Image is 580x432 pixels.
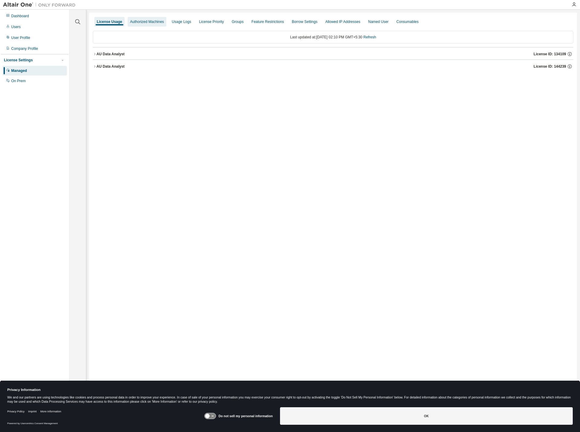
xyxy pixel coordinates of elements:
[11,46,38,51] div: Company Profile
[93,60,573,73] button: AU Data AnalystLicense ID: 144239
[93,47,573,61] button: AU Data AnalystLicense ID: 134109
[534,52,566,56] span: License ID: 134109
[3,2,79,8] img: Altair One
[325,19,360,24] div: Allowed IP Addresses
[11,24,21,29] div: Users
[172,19,191,24] div: Usage Logs
[396,19,419,24] div: Consumables
[368,19,388,24] div: Named User
[4,58,33,63] div: License Settings
[363,35,376,39] a: Refresh
[232,19,243,24] div: Groups
[252,19,284,24] div: Feature Restrictions
[97,19,122,24] div: License Usage
[130,19,164,24] div: Authorized Machines
[11,35,30,40] div: User Profile
[534,64,566,69] span: License ID: 144239
[11,14,29,18] div: Dashboard
[93,31,573,44] div: Last updated at: [DATE] 02:10 PM GMT+5:30
[96,52,125,56] div: AU Data Analyst
[292,19,318,24] div: Borrow Settings
[11,68,27,73] div: Managed
[199,19,224,24] div: License Priority
[11,79,26,83] div: On Prem
[96,64,125,69] div: AU Data Analyst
